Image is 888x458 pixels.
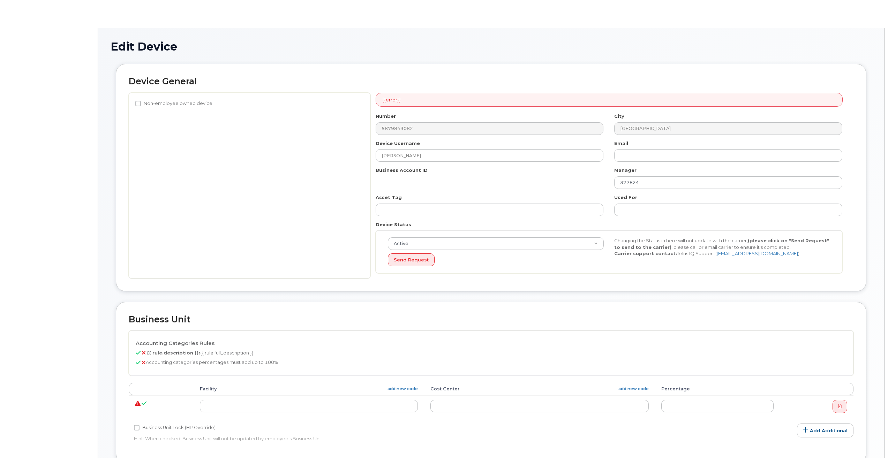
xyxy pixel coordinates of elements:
[135,99,212,108] label: Non-employee owned device
[147,350,200,356] b: {{ rule.description }}:
[194,383,424,395] th: Facility
[614,251,677,256] strong: Carrier support contact:
[424,383,655,395] th: Cost Center
[376,93,843,107] div: {{error}}
[136,341,846,346] h4: Accounting Categories Rules
[614,176,842,189] input: Select manager
[376,140,420,147] label: Device Username
[614,167,637,174] label: Manager
[614,238,829,250] strong: (please click on "Send Request" to send to the carrier)
[136,350,846,356] p: {{ rule.full_description }}
[387,386,418,392] a: add new code
[614,140,628,147] label: Email
[135,403,141,404] i: {{ unit.errors.join('. ') }}
[388,253,435,266] button: Send Request
[717,251,798,256] a: [EMAIL_ADDRESS][DOMAIN_NAME]
[655,383,780,395] th: Percentage
[134,425,140,430] input: Business Unit Lock (HR Override)
[614,194,637,201] label: Used For
[111,40,872,53] h1: Edit Device
[134,423,216,432] label: Business Unit Lock (HR Override)
[134,435,606,442] p: Hint: When checked, Business Unit will not be updated by employee's Business Unit
[614,113,624,120] label: City
[797,423,853,437] a: Add Additional
[129,315,853,325] h2: Business Unit
[376,113,396,120] label: Number
[135,101,141,106] input: Non-employee owned device
[376,194,402,201] label: Asset Tag
[376,221,411,228] label: Device Status
[618,386,649,392] a: add new code
[609,237,835,257] div: Changing the Status in here will not update with the carrier, , please call or email carrier to e...
[129,77,853,86] h2: Device General
[376,167,428,174] label: Business Account ID
[136,359,846,366] p: Accounting categories percentages must add up to 100%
